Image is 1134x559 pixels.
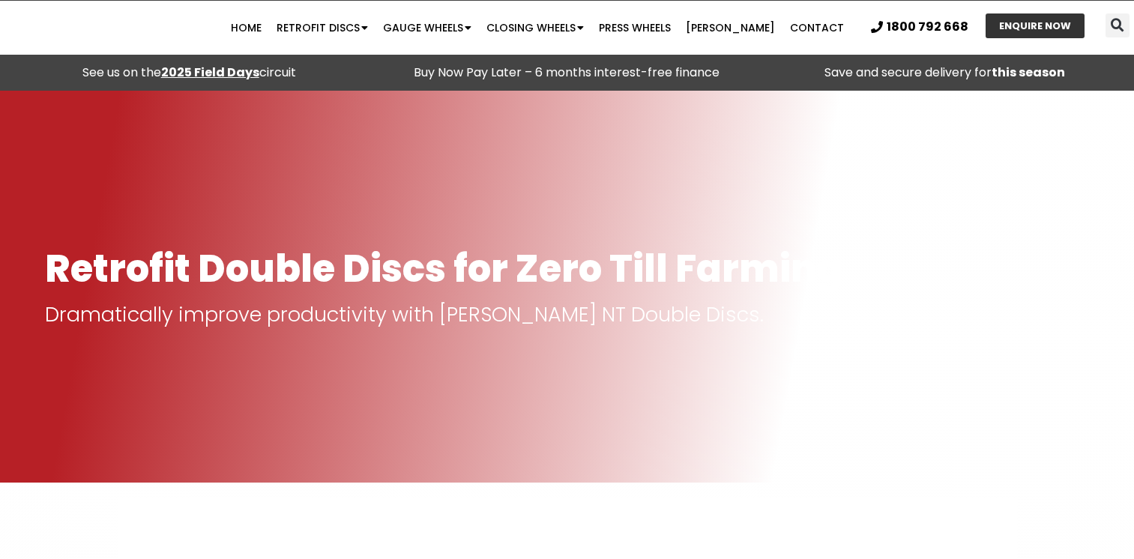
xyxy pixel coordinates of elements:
div: Search [1106,13,1130,37]
a: Contact [782,13,851,43]
span: 1800 792 668 [887,21,968,33]
a: Press Wheels [591,13,678,43]
a: Retrofit Discs [269,13,376,43]
a: [PERSON_NAME] [678,13,782,43]
h1: Retrofit Double Discs for Zero Till Farming [45,248,1089,289]
div: See us on the circuit [7,62,370,83]
a: Gauge Wheels [376,13,479,43]
nav: Menu [220,13,854,43]
p: Buy Now Pay Later – 6 months interest-free finance [385,62,748,83]
strong: this season [992,64,1065,81]
p: Dramatically improve productivity with [PERSON_NAME] NT Double Discs. [45,304,1089,325]
p: Save and secure delivery for [764,62,1127,83]
a: 2025 Field Days [161,64,259,81]
a: Home [223,13,269,43]
span: ENQUIRE NOW [999,21,1071,31]
img: Ryan NT logo [45,4,195,51]
a: 1800 792 668 [871,21,968,33]
a: ENQUIRE NOW [986,13,1085,38]
a: Closing Wheels [479,13,591,43]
